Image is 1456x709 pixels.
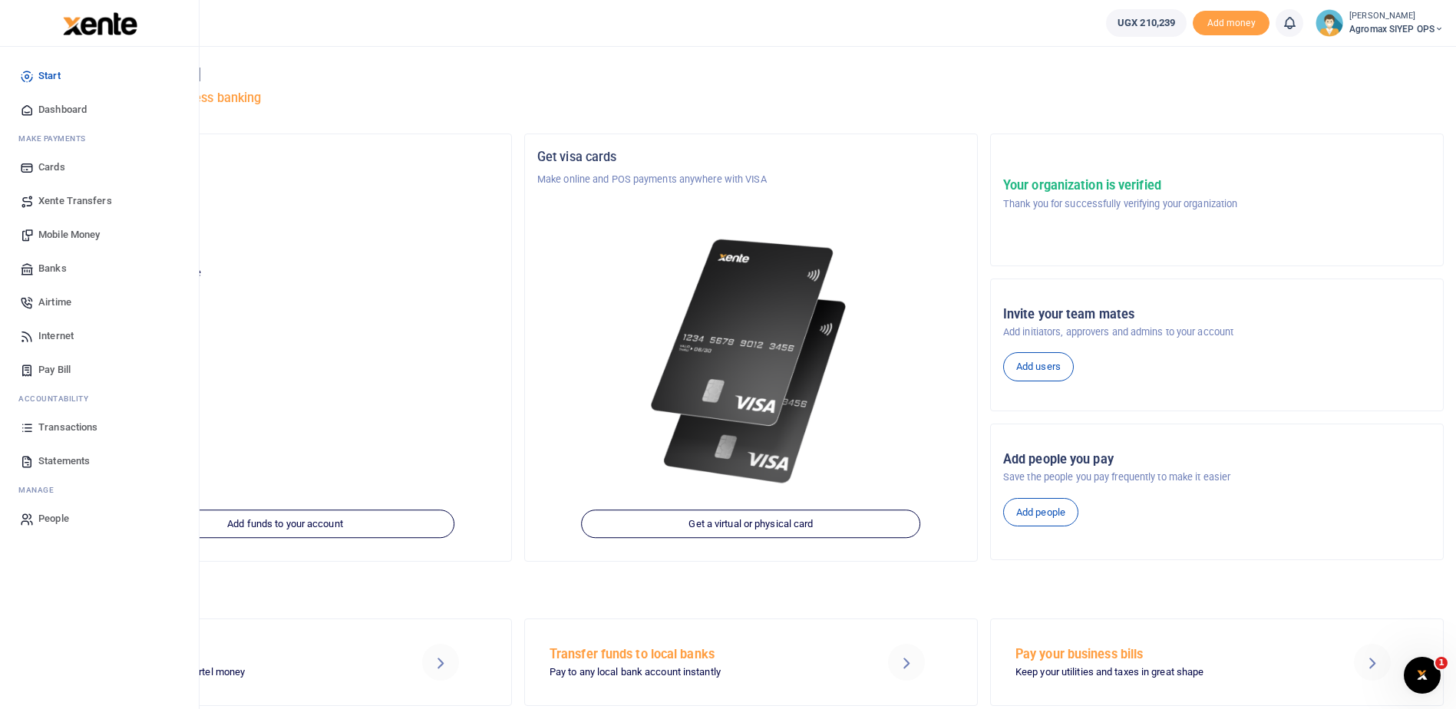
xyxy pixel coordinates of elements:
[582,509,921,539] a: Get a virtual or physical card
[38,362,71,378] span: Pay Bill
[1003,196,1237,212] p: Thank you for successfully verifying your organization
[1349,22,1444,36] span: Agromax SIYEP OPS
[1316,9,1444,37] a: profile-user [PERSON_NAME] Agromax SIYEP OPS
[63,12,137,35] img: logo-large
[1193,11,1269,36] li: Toup your wallet
[550,664,849,681] p: Pay to any local bank account instantly
[1349,10,1444,23] small: [PERSON_NAME]
[1193,11,1269,36] span: Add money
[644,224,857,499] img: xente-_physical_cards.png
[12,319,187,353] a: Internet
[1003,307,1431,322] h5: Invite your team mates
[1316,9,1343,37] img: profile-user
[1003,452,1431,467] h5: Add people you pay
[38,102,87,117] span: Dashboard
[1435,657,1448,669] span: 1
[12,127,187,150] li: M
[12,252,187,285] a: Banks
[38,511,69,526] span: People
[38,295,71,310] span: Airtime
[71,172,499,187] p: AGROMAX U LIMITED
[12,184,187,218] a: Xente Transfers
[58,618,512,706] a: Send Mobile Money MTN mobile money and Airtel money
[84,647,383,662] h5: Send Mobile Money
[12,502,187,536] a: People
[71,285,499,300] h5: UGX 210,239
[1003,325,1431,340] p: Add initiators, approvers and admins to your account
[1404,657,1441,694] iframe: Intercom live chat
[38,261,67,276] span: Banks
[38,227,100,242] span: Mobile Money
[990,618,1444,706] a: Pay your business bills Keep your utilities and taxes in great shape
[61,17,137,28] a: logo-small logo-large logo-large
[12,59,187,93] a: Start
[12,387,187,411] li: Ac
[12,411,187,444] a: Transactions
[38,193,112,209] span: Xente Transfers
[38,328,74,344] span: Internet
[1193,16,1269,28] a: Add money
[1003,470,1431,485] p: Save the people you pay frequently to make it easier
[12,218,187,252] a: Mobile Money
[116,509,455,539] a: Add funds to your account
[12,444,187,478] a: Statements
[38,160,65,175] span: Cards
[1003,178,1237,193] h5: Your organization is verified
[12,150,187,184] a: Cards
[38,420,97,435] span: Transactions
[1003,352,1074,381] a: Add users
[71,150,499,165] h5: Organization
[26,484,54,496] span: anage
[1015,647,1315,662] h5: Pay your business bills
[38,68,61,84] span: Start
[550,647,849,662] h5: Transfer funds to local banks
[537,150,965,165] h5: Get visa cards
[1106,9,1187,37] a: UGX 210,239
[524,618,978,706] a: Transfer funds to local banks Pay to any local bank account instantly
[12,353,187,387] a: Pay Bill
[1003,498,1078,527] a: Add people
[58,582,1444,599] h4: Make a transaction
[1100,9,1193,37] li: Wallet ballance
[1015,664,1315,681] p: Keep your utilities and taxes in great shape
[12,285,187,319] a: Airtime
[84,664,383,681] p: MTN mobile money and Airtel money
[58,91,1444,106] h5: Welcome to better business banking
[71,232,499,247] p: Agromax SIYEP OPS
[12,93,187,127] a: Dashboard
[30,393,88,404] span: countability
[71,265,499,281] p: Your current account balance
[71,209,499,224] h5: Account
[537,172,965,187] p: Make online and POS payments anywhere with VISA
[12,478,187,502] li: M
[26,133,86,144] span: ake Payments
[38,453,90,469] span: Statements
[58,66,1444,83] h4: Hello [PERSON_NAME]
[1118,15,1175,31] span: UGX 210,239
